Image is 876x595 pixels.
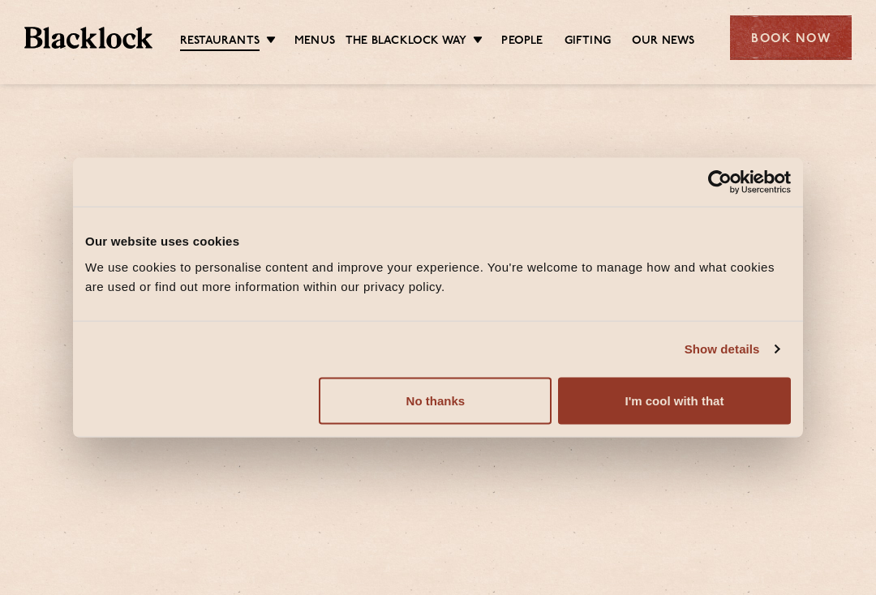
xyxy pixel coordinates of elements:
button: I'm cool with that [558,377,791,424]
img: BL_Textured_Logo-footer-cropped.svg [24,27,152,49]
a: Restaurants [180,33,260,51]
a: The Blacklock Way [346,33,466,49]
div: Our website uses cookies [85,232,791,251]
div: Book Now [730,15,852,60]
a: Our News [632,33,695,49]
a: People [501,33,543,49]
button: No thanks [319,377,552,424]
a: Menus [294,33,335,49]
a: Usercentrics Cookiebot - opens in a new window [649,170,791,195]
div: We use cookies to personalise content and improve your experience. You're welcome to manage how a... [85,257,791,296]
a: Show details [685,340,779,359]
a: Gifting [565,33,611,49]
